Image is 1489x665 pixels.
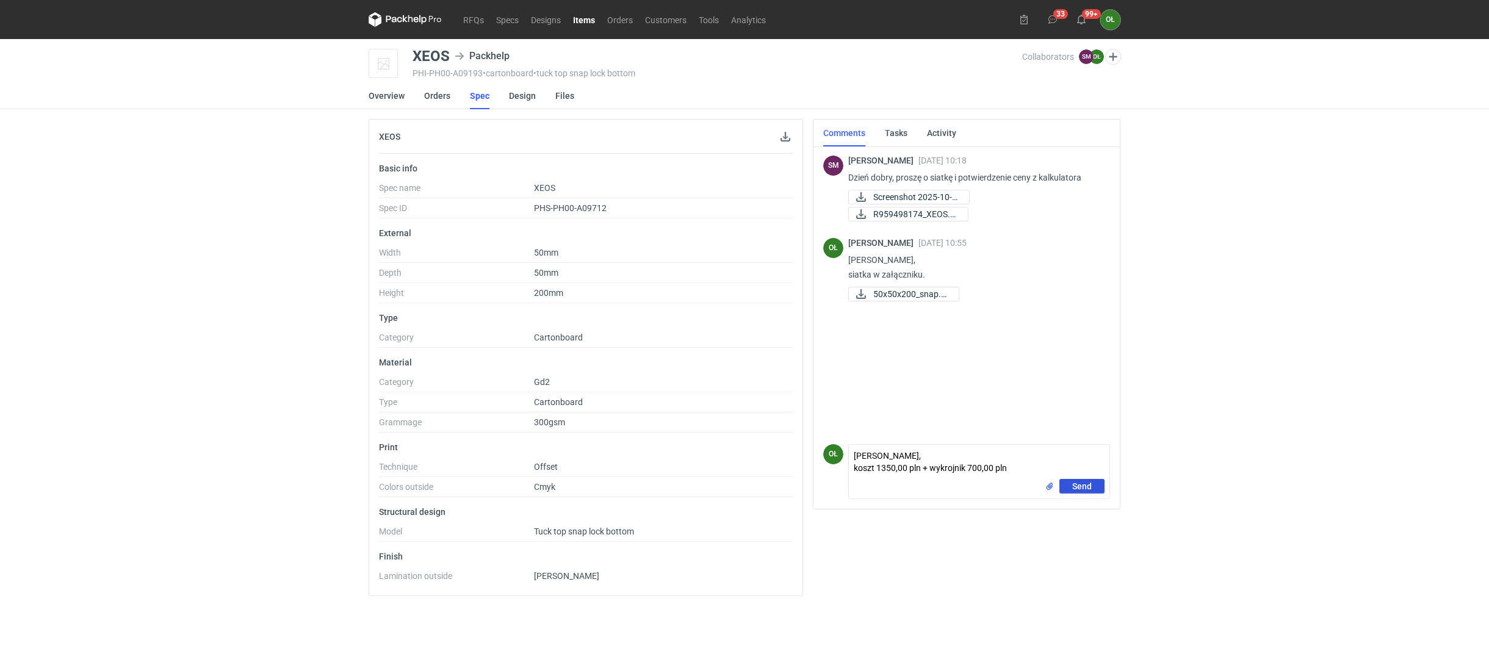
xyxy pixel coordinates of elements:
button: 33 [1043,10,1062,29]
dt: Technique [379,462,534,477]
dt: Category [379,332,534,348]
span: [PERSON_NAME] [534,571,599,581]
dt: Spec name [379,183,534,198]
p: Type [379,313,793,323]
a: Designs [525,12,567,27]
p: [PERSON_NAME], siatka w załączniku. [848,253,1100,282]
a: Screenshot 2025-10-0... [848,190,970,204]
span: Screenshot 2025-10-0... [873,190,959,204]
dt: Width [379,248,534,263]
svg: Packhelp Pro [369,12,442,27]
a: Design [509,82,536,109]
span: XEOS [534,183,555,193]
a: Activity [927,120,956,146]
p: Print [379,442,793,452]
dt: Height [379,288,534,303]
a: 50x50x200_snap.pdf [848,287,959,301]
span: 50x50x200_snap.pdf [873,287,949,301]
p: Material [379,358,793,367]
div: Olga Łopatowicz [823,238,843,258]
p: Dzień dobry, proszę o siatkę i potwierdzenie ceny z kalkulatora [848,170,1100,185]
a: Orders [424,82,450,109]
span: • tuck top snap lock bottom [533,68,635,78]
dt: Category [379,377,534,392]
span: Offset [534,462,558,472]
dt: Colors outside [379,482,534,497]
span: [PERSON_NAME] [848,156,918,165]
span: 50mm [534,248,558,257]
dt: Depth [379,268,534,283]
a: Orders [601,12,639,27]
button: Download specification [778,129,793,144]
a: Items [567,12,601,27]
span: 300gsm [534,417,565,427]
div: Sebastian Markut [823,156,843,176]
a: Tools [693,12,725,27]
h2: XEOS [379,132,400,142]
span: [DATE] 10:18 [918,156,967,165]
dt: Grammage [379,417,534,433]
a: Spec [470,82,489,109]
dt: Type [379,397,534,412]
figcaption: SM [1079,49,1094,64]
span: Collaborators [1022,52,1074,62]
div: XEOS [413,49,450,63]
div: PHI-PH00-A09193 [413,68,1022,78]
figcaption: SM [823,156,843,176]
div: Screenshot 2025-10-01 at 10.18.39.png [848,190,970,204]
span: [PERSON_NAME] [848,238,918,248]
span: Cartonboard [534,332,583,342]
span: Gd2 [534,377,550,387]
textarea: [PERSON_NAME], koszt 1350,00 pln + wykrojnik 700,00 pln [849,445,1109,479]
span: • cartonboard [483,68,533,78]
span: 50mm [534,268,558,278]
span: 200mm [534,288,563,298]
button: Edit collaborators [1105,49,1121,65]
button: Send [1059,479,1105,494]
a: Analytics [725,12,772,27]
dt: Model [379,527,534,542]
p: Structural design [379,507,793,517]
p: Finish [379,552,793,561]
span: Tuck top snap lock bottom [534,527,634,536]
a: Tasks [885,120,907,146]
figcaption: OŁ [1089,49,1104,64]
p: External [379,228,793,238]
a: Specs [490,12,525,27]
span: Cartonboard [534,397,583,407]
span: R959498174_XEOS.pdf [873,207,958,221]
a: RFQs [457,12,490,27]
span: PHS-PH00-A09712 [534,203,607,213]
span: Send [1072,482,1092,491]
figcaption: OŁ [823,444,843,464]
button: OŁ [1100,10,1120,30]
div: Olga Łopatowicz [1100,10,1120,30]
span: Cmyk [534,482,555,492]
a: Customers [639,12,693,27]
a: R959498174_XEOS.pdf [848,207,968,221]
a: Overview [369,82,405,109]
dt: Spec ID [379,203,534,218]
span: [DATE] 10:55 [918,238,967,248]
a: Files [555,82,574,109]
button: 99+ [1072,10,1091,29]
dt: Lamination outside [379,571,534,586]
div: Packhelp [455,49,510,63]
div: Olga Łopatowicz [823,444,843,464]
figcaption: OŁ [823,238,843,258]
a: Comments [823,120,865,146]
p: Basic info [379,164,793,173]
